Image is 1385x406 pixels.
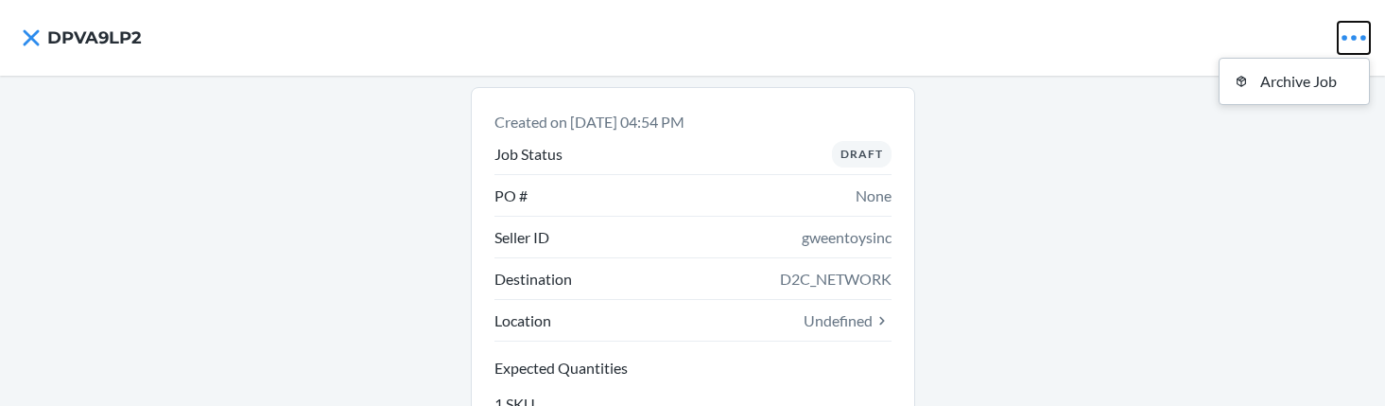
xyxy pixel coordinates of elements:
span: None [856,185,892,207]
p: Created on [DATE] 04:54 PM [494,111,892,133]
span: gweentoysinc [802,226,892,249]
p: Destination [494,268,572,291]
button: Expected Quantities [494,357,892,383]
p: Job Status [494,143,563,166]
h4: DPVA9LP2 [47,26,142,50]
p: Expected Quantities [494,357,892,380]
p: Seller ID [494,226,549,249]
p: Archive Job [1260,70,1337,93]
div: Draft [832,141,892,168]
p: Location [494,309,551,332]
span: D2C_NETWORK [780,268,892,291]
button: Archive Job [1220,59,1369,104]
p: PO # [494,185,528,207]
a: Undefined [804,311,892,329]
